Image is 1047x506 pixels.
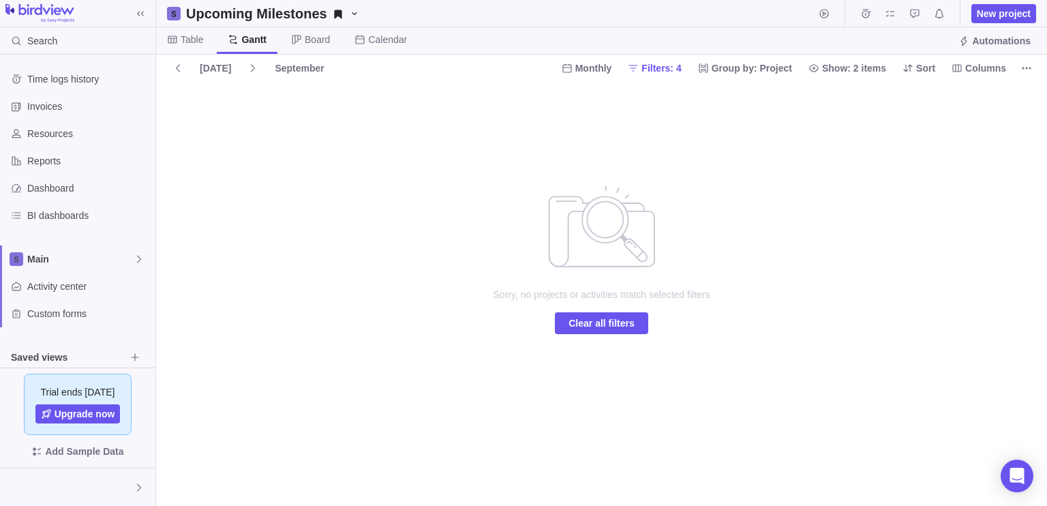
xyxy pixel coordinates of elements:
[368,33,407,46] span: Calendar
[41,385,115,399] span: Trial ends [DATE]
[622,59,686,78] span: Filters: 4
[693,59,798,78] span: Group by: Project
[965,61,1006,75] span: Columns
[27,280,150,293] span: Activity center
[822,61,886,75] span: Show: 2 items
[953,31,1036,50] span: Automations
[181,4,365,23] span: Upcoming Milestones
[181,33,203,46] span: Table
[305,33,330,46] span: Board
[27,252,134,266] span: Main
[930,4,949,23] span: Notifications
[27,127,150,140] span: Resources
[712,61,792,75] span: Group by: Project
[803,59,892,78] span: Show: 2 items
[8,479,25,496] div: Jaka
[35,404,121,423] a: Upgrade now
[815,4,834,23] span: Start timer
[555,312,648,334] span: Clear all filters
[455,81,748,506] div: no data to show
[556,59,618,78] span: Monthly
[897,59,941,78] span: Sort
[905,4,924,23] span: Approval requests
[641,61,681,75] span: Filters: 4
[27,72,150,86] span: Time logs history
[856,4,875,23] span: Time logs
[916,61,935,75] span: Sort
[27,307,150,321] span: Custom forms
[200,61,231,75] span: [DATE]
[194,59,237,78] span: [DATE]
[11,351,125,364] span: Saved views
[11,441,145,462] span: Add Sample Data
[856,10,875,21] a: Time logs
[27,209,150,222] span: BI dashboards
[1001,460,1033,492] div: Open Intercom Messenger
[930,10,949,21] a: Notifications
[905,10,924,21] a: Approval requests
[27,100,150,113] span: Invoices
[27,34,57,48] span: Search
[972,34,1031,48] span: Automations
[27,154,150,168] span: Reports
[27,181,150,195] span: Dashboard
[881,4,900,23] span: My assignments
[186,4,327,23] h2: Upcoming Milestones
[575,61,612,75] span: Monthly
[241,33,267,46] span: Gantt
[125,348,145,367] span: Browse views
[45,443,123,460] span: Add Sample Data
[5,4,74,23] img: logo
[466,288,738,301] span: Sorry, no projects or activities match selected filters
[568,315,635,331] span: Clear all filters
[971,4,1036,23] span: New project
[977,7,1031,20] span: New project
[881,10,900,21] a: My assignments
[1017,59,1036,78] span: More actions
[55,407,115,421] span: Upgrade now
[946,59,1012,78] span: Columns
